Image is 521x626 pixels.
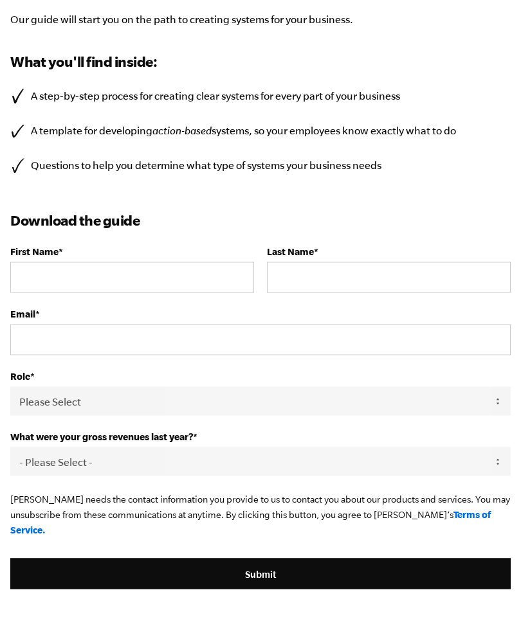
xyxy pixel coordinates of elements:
[10,122,511,139] li: A template for developing systems, so your employees know exactly what to do
[10,87,511,105] li: A step-by-step process for creating clear systems for every part of your business
[10,309,35,319] span: Email
[10,210,511,231] h3: Download the guide
[10,431,193,442] span: What were your gross revenues last year?
[10,157,511,174] li: Questions to help you determine what type of systems your business needs
[457,564,521,626] iframe: Chat Widget
[152,125,212,136] i: action-based
[10,559,511,589] input: Submit
[10,371,30,382] span: Role
[267,246,314,257] span: Last Name
[10,492,511,538] p: [PERSON_NAME] needs the contact information you provide to us to contact you about our products a...
[10,51,511,72] h3: What you'll find inside:
[10,246,59,257] span: First Name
